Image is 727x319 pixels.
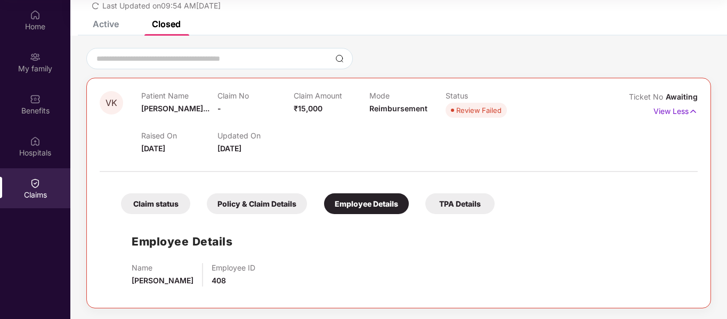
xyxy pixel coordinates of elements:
[207,193,307,214] div: Policy & Claim Details
[102,1,221,10] span: Last Updated on 09:54 AM[DATE]
[456,105,502,116] div: Review Failed
[132,233,232,250] h1: Employee Details
[141,144,165,153] span: [DATE]
[666,92,698,101] span: Awaiting
[689,105,698,117] img: svg+xml;base64,PHN2ZyB4bWxucz0iaHR0cDovL3d3dy53My5vcmcvMjAwMC9zdmciIHdpZHRoPSIxNyIgaGVpZ2h0PSIxNy...
[294,104,322,113] span: ₹15,000
[217,104,221,113] span: -
[141,104,209,113] span: [PERSON_NAME]...
[132,276,193,285] span: [PERSON_NAME]
[446,91,522,100] p: Status
[141,131,217,140] p: Raised On
[369,104,427,113] span: Reimbursement
[30,94,41,104] img: svg+xml;base64,PHN2ZyBpZD0iQmVuZWZpdHMiIHhtbG5zPSJodHRwOi8vd3d3LnczLm9yZy8yMDAwL3N2ZyIgd2lkdGg9Ij...
[369,91,446,100] p: Mode
[335,54,344,63] img: svg+xml;base64,PHN2ZyBpZD0iU2VhcmNoLTMyeDMyIiB4bWxucz0iaHR0cDovL3d3dy53My5vcmcvMjAwMC9zdmciIHdpZH...
[217,144,241,153] span: [DATE]
[324,193,409,214] div: Employee Details
[93,19,119,29] div: Active
[30,136,41,146] img: svg+xml;base64,PHN2ZyBpZD0iSG9zcGl0YWxzIiB4bWxucz0iaHR0cDovL3d3dy53My5vcmcvMjAwMC9zdmciIHdpZHRoPS...
[121,193,190,214] div: Claim status
[30,178,41,189] img: svg+xml;base64,PHN2ZyBpZD0iQ2xhaW0iIHhtbG5zPSJodHRwOi8vd3d3LnczLm9yZy8yMDAwL3N2ZyIgd2lkdGg9IjIwIi...
[132,263,193,272] p: Name
[141,91,217,100] p: Patient Name
[92,1,99,10] span: redo
[629,92,666,101] span: Ticket No
[212,276,226,285] span: 408
[30,10,41,20] img: svg+xml;base64,PHN2ZyBpZD0iSG9tZSIgeG1sbnM9Imh0dHA6Ly93d3cudzMub3JnLzIwMDAvc3ZnIiB3aWR0aD0iMjAiIG...
[106,99,117,108] span: VK
[425,193,495,214] div: TPA Details
[217,91,294,100] p: Claim No
[212,263,255,272] p: Employee ID
[30,52,41,62] img: svg+xml;base64,PHN2ZyB3aWR0aD0iMjAiIGhlaWdodD0iMjAiIHZpZXdCb3g9IjAgMCAyMCAyMCIgZmlsbD0ibm9uZSIgeG...
[653,103,698,117] p: View Less
[294,91,370,100] p: Claim Amount
[217,131,294,140] p: Updated On
[152,19,181,29] div: Closed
